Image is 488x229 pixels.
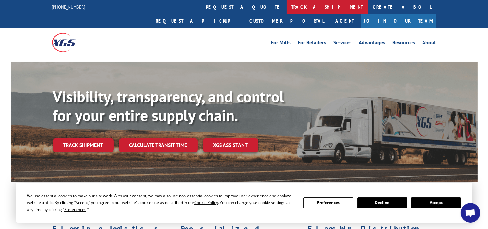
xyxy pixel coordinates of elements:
[52,4,86,10] a: [PHONE_NUMBER]
[27,192,295,213] div: We use essential cookies to make our site work. With your consent, we may also use non-essential ...
[64,207,86,212] span: Preferences
[53,86,284,125] b: Visibility, transparency, and control for your entire supply chain.
[303,197,353,208] button: Preferences
[53,138,114,152] a: Track shipment
[423,40,436,47] a: About
[329,14,361,28] a: Agent
[151,14,245,28] a: Request a pickup
[334,40,352,47] a: Services
[194,200,218,205] span: Cookie Policy
[298,40,327,47] a: For Retailers
[393,40,415,47] a: Resources
[361,14,436,28] a: Join Our Team
[411,197,461,208] button: Accept
[271,40,291,47] a: For Mills
[461,203,480,223] div: Open chat
[245,14,329,28] a: Customer Portal
[16,183,472,223] div: Cookie Consent Prompt
[357,197,407,208] button: Decline
[359,40,386,47] a: Advantages
[203,138,258,152] a: XGS ASSISTANT
[119,138,198,152] a: Calculate transit time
